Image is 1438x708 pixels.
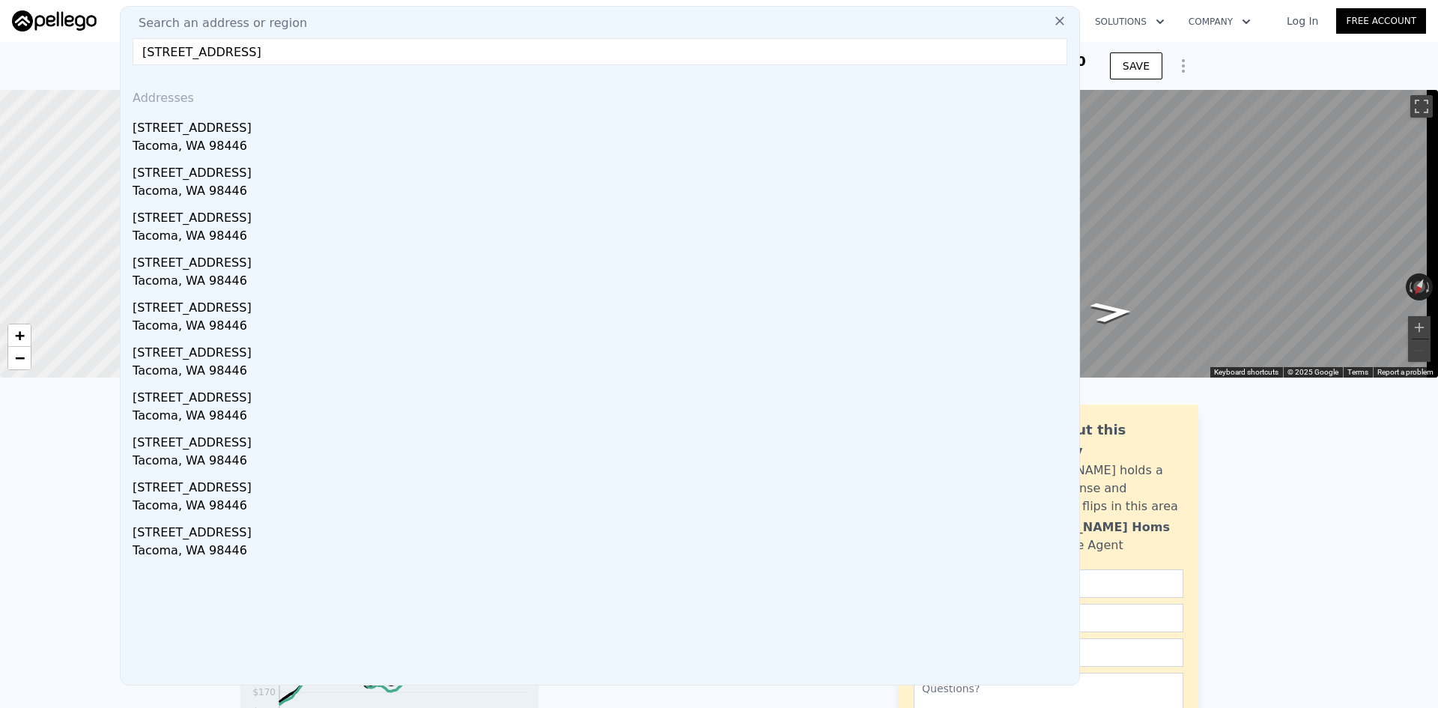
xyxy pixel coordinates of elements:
[133,38,1067,65] input: Enter an address, city, region, neighborhood or zip code
[1177,8,1263,35] button: Company
[1377,368,1434,376] a: Report a problem
[133,203,1073,227] div: [STREET_ADDRESS]
[1269,13,1336,28] a: Log In
[1168,51,1198,81] button: Show Options
[252,687,276,698] tspan: $170
[127,77,1073,113] div: Addresses
[133,182,1073,203] div: Tacoma, WA 98446
[15,326,25,345] span: +
[133,248,1073,272] div: [STREET_ADDRESS]
[1410,95,1433,118] button: Toggle fullscreen view
[1425,273,1434,300] button: Rotate clockwise
[1016,462,1183,515] div: [PERSON_NAME] holds a broker license and personally flips in this area
[133,362,1073,383] div: Tacoma, WA 98446
[133,407,1073,428] div: Tacoma, WA 98446
[133,113,1073,137] div: [STREET_ADDRESS]
[1408,316,1431,339] button: Zoom in
[133,542,1073,563] div: Tacoma, WA 98446
[133,338,1073,362] div: [STREET_ADDRESS]
[133,137,1073,158] div: Tacoma, WA 98446
[133,317,1073,338] div: Tacoma, WA 98446
[133,473,1073,497] div: [STREET_ADDRESS]
[133,497,1073,518] div: Tacoma, WA 98446
[1287,368,1338,376] span: © 2025 Google
[1347,368,1368,376] a: Terms (opens in new tab)
[133,158,1073,182] div: [STREET_ADDRESS]
[1016,518,1170,536] div: [PERSON_NAME] Homs
[1336,8,1426,34] a: Free Account
[133,272,1073,293] div: Tacoma, WA 98446
[1408,339,1431,362] button: Zoom out
[133,293,1073,317] div: [STREET_ADDRESS]
[12,10,97,31] img: Pellego
[8,347,31,369] a: Zoom out
[15,348,25,367] span: −
[1406,273,1414,300] button: Rotate counterclockwise
[1110,52,1162,79] button: SAVE
[1016,420,1183,462] div: Ask about this property
[133,452,1073,473] div: Tacoma, WA 98446
[133,518,1073,542] div: [STREET_ADDRESS]
[133,383,1073,407] div: [STREET_ADDRESS]
[1083,8,1177,35] button: Solutions
[8,324,31,347] a: Zoom in
[127,14,307,32] span: Search an address or region
[1073,297,1152,328] path: Go Southwest, Avenida Del Charro
[133,428,1073,452] div: [STREET_ADDRESS]
[1408,273,1431,302] button: Reset the view
[133,227,1073,248] div: Tacoma, WA 98446
[1214,367,1278,378] button: Keyboard shortcuts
